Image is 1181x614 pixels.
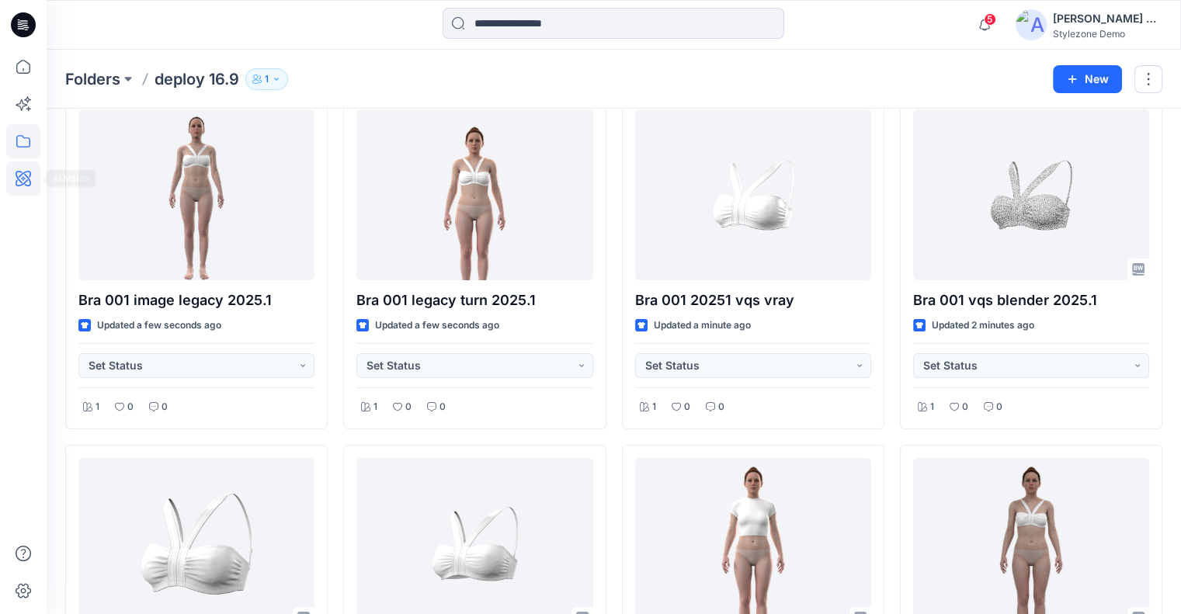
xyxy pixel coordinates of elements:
[356,290,592,311] p: Bra 001 legacy turn 2025.1
[405,399,412,415] p: 0
[652,399,656,415] p: 1
[97,317,221,334] p: Updated a few seconds ago
[96,399,99,415] p: 1
[1053,28,1162,40] div: Stylezone Demo
[265,71,269,88] p: 1
[245,68,288,90] button: 1
[913,290,1149,311] p: Bra 001 vqs blender 2025.1
[984,13,996,26] span: 5
[65,68,120,90] a: Folders
[1053,65,1122,93] button: New
[356,109,592,280] a: Bra 001 legacy turn 2025.1
[913,109,1149,280] a: Bra 001 vqs blender 2025.1
[718,399,724,415] p: 0
[635,290,871,311] p: Bra 001 20251 vqs vray
[1016,9,1047,40] img: avatar
[155,68,239,90] p: deploy 16.9
[375,317,499,334] p: Updated a few seconds ago
[78,109,314,280] a: Bra 001 image legacy 2025.1
[162,399,168,415] p: 0
[684,399,690,415] p: 0
[962,399,968,415] p: 0
[1053,9,1162,28] div: [PERSON_NAME] Ashkenazi
[127,399,134,415] p: 0
[635,109,871,280] a: Bra 001 20251 vqs vray
[373,399,377,415] p: 1
[996,399,1002,415] p: 0
[654,317,751,334] p: Updated a minute ago
[78,290,314,311] p: Bra 001 image legacy 2025.1
[932,317,1034,334] p: Updated 2 minutes ago
[930,399,934,415] p: 1
[439,399,446,415] p: 0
